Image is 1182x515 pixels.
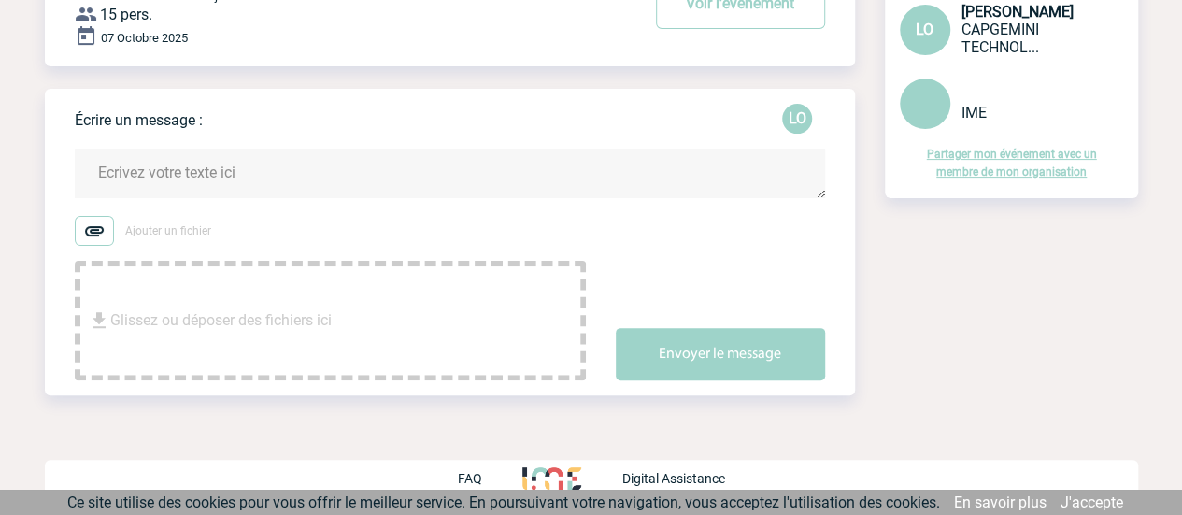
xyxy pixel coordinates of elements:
[961,104,987,122] span: IME
[100,6,152,23] span: 15 pers.
[782,104,812,134] p: LO
[916,21,933,38] span: LO
[110,274,332,367] span: Glissez ou déposer des fichiers ici
[67,494,940,511] span: Ce site utilise des cookies pour vous offrir le meilleur service. En poursuivant votre navigation...
[622,471,725,486] p: Digital Assistance
[522,467,580,490] img: http://www.idealmeetingsevents.fr/
[961,21,1039,56] span: CAPGEMINI TECHNOLOGY SERVICES
[75,111,203,129] p: Écrire un message :
[1061,494,1123,511] a: J'accepte
[961,3,1074,21] span: [PERSON_NAME]
[101,31,188,45] span: 07 Octobre 2025
[616,328,825,380] button: Envoyer le message
[125,224,211,237] span: Ajouter un fichier
[927,148,1097,179] a: Partager mon événement avec un membre de mon organisation
[782,104,812,134] div: Leila OBREMSKI
[457,468,522,486] a: FAQ
[88,309,110,332] img: file_download.svg
[954,494,1047,511] a: En savoir plus
[457,471,481,486] p: FAQ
